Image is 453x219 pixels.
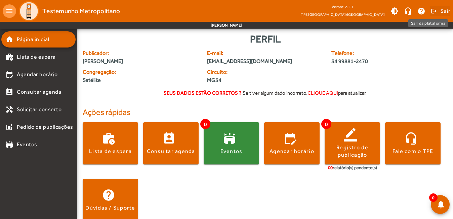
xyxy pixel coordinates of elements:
div: Agendar horário [270,148,314,155]
span: [PERSON_NAME] [83,57,199,65]
button: Eventos [204,122,259,164]
span: 0 [200,119,210,129]
span: 0 [321,119,331,129]
span: 00 [328,165,333,170]
span: Publicador: [83,49,199,57]
span: Testemunho Metropolitano [42,6,120,17]
mat-icon: edit_calendar [5,70,13,79]
span: Eventos [17,140,37,149]
button: Consultar agenda [143,122,199,164]
mat-icon: post_add [5,123,13,131]
span: Sair [441,6,450,17]
div: Fale com o TPE [393,148,434,155]
div: Versão: 2.2.1 [301,3,384,11]
mat-icon: menu [3,4,16,18]
span: 34 99881-2470 [331,57,417,65]
span: Lista de espera [17,53,56,61]
img: Logo TPE [19,1,39,21]
strong: Seus dados estão corretos ? [164,90,242,96]
span: clique aqui [307,90,338,96]
div: Lista de espera [89,148,132,155]
button: Registro de publicação [325,122,380,164]
span: MG34 [207,76,261,84]
span: E-mail: [207,49,323,57]
button: Fale com o TPE [385,122,441,164]
mat-icon: handyman [5,105,13,114]
div: Consultar agenda [147,148,195,155]
span: Congregação: [83,68,199,76]
button: Lista de espera [83,122,138,164]
span: Página inicial [17,35,49,43]
div: Dúvidas / Suporte [85,204,135,212]
mat-icon: perm_contact_calendar [5,88,13,96]
mat-icon: stadium [5,140,13,149]
span: Solicitar conserto [17,105,61,114]
span: Telefone: [331,49,417,57]
div: relatório(s) pendente(s) [328,164,377,171]
mat-icon: home [5,35,13,43]
span: Circuito: [207,68,261,76]
button: Sair [430,6,450,16]
mat-icon: work_history [5,53,13,61]
a: Testemunho Metropolitano [16,1,120,21]
span: Pedido de publicações [17,123,73,131]
span: TPE [GEOGRAPHIC_DATA]/[GEOGRAPHIC_DATA] [301,11,384,18]
span: [EMAIL_ADDRESS][DOMAIN_NAME] [207,57,323,65]
span: 0 [429,193,438,202]
button: Agendar horário [264,122,320,164]
h4: Ações rápidas [83,107,448,117]
span: Satélite [83,76,101,84]
div: Sair da plataforma [408,19,448,27]
div: Perfil [83,31,448,46]
div: Registro de publicação [325,144,380,159]
div: Eventos [220,148,243,155]
span: Se tiver algum dado incorreto, para atualizar. [243,90,367,96]
span: Agendar horário [17,70,58,79]
span: Consultar agenda [17,88,61,96]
